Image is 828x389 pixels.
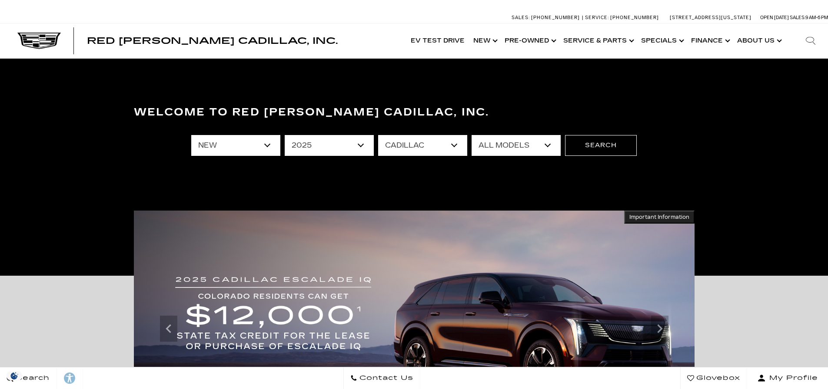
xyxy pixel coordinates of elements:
button: Search [565,135,637,156]
select: Filter by make [378,135,467,156]
a: About Us [733,23,785,58]
select: Filter by model [472,135,561,156]
span: Glovebox [694,372,740,384]
a: Sales: [PHONE_NUMBER] [512,15,582,20]
span: Red [PERSON_NAME] Cadillac, Inc. [87,36,338,46]
a: Glovebox [680,367,747,389]
a: Service: [PHONE_NUMBER] [582,15,661,20]
span: My Profile [766,372,818,384]
span: [PHONE_NUMBER] [531,15,580,20]
img: Cadillac Dark Logo with Cadillac White Text [17,33,61,49]
span: Search [13,372,50,384]
span: Contact Us [357,372,413,384]
span: [PHONE_NUMBER] [610,15,659,20]
span: Sales: [790,15,805,20]
button: Open user profile menu [747,367,828,389]
select: Filter by year [285,135,374,156]
a: Contact Us [343,367,420,389]
h3: Welcome to Red [PERSON_NAME] Cadillac, Inc. [134,104,695,121]
select: Filter by type [191,135,280,156]
span: Sales: [512,15,530,20]
a: Specials [637,23,687,58]
span: 9 AM-6 PM [805,15,828,20]
a: New [469,23,500,58]
a: EV Test Drive [406,23,469,58]
div: Previous [160,316,177,342]
span: Open [DATE] [760,15,789,20]
a: Pre-Owned [500,23,559,58]
div: Next [651,316,668,342]
a: Finance [687,23,733,58]
a: [STREET_ADDRESS][US_STATE] [670,15,752,20]
span: Important Information [629,214,689,221]
a: Service & Parts [559,23,637,58]
a: Red [PERSON_NAME] Cadillac, Inc. [87,36,338,45]
section: Click to Open Cookie Consent Modal [4,371,24,380]
img: Opt-Out Icon [4,371,24,380]
span: Service: [585,15,609,20]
